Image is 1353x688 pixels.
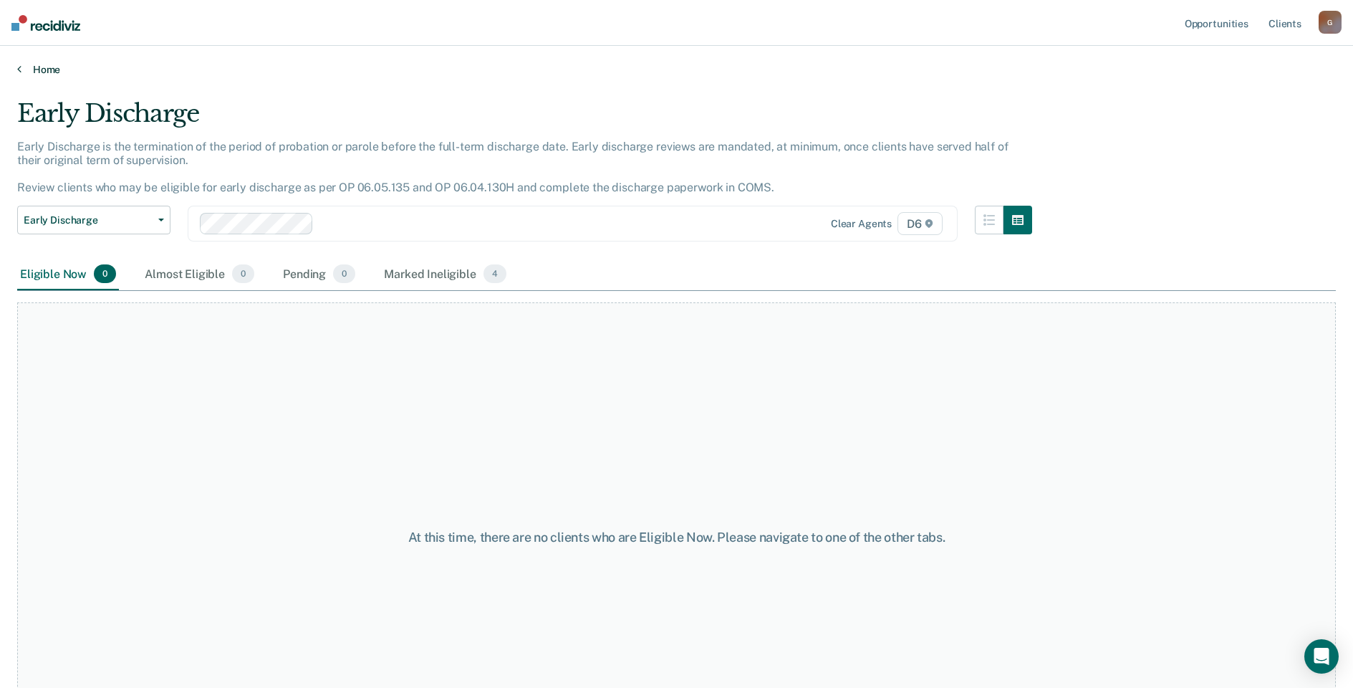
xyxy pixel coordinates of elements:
span: Early Discharge [24,214,153,226]
button: G [1319,11,1342,34]
span: D6 [897,212,943,235]
div: At this time, there are no clients who are Eligible Now. Please navigate to one of the other tabs. [347,530,1006,545]
img: Recidiviz [11,15,80,31]
div: Pending0 [280,259,358,290]
a: Home [17,63,1336,76]
div: Eligible Now0 [17,259,119,290]
button: Early Discharge [17,206,170,234]
div: Marked Ineligible4 [381,259,509,290]
div: Clear agents [831,218,892,230]
span: 4 [483,264,506,283]
div: Open Intercom Messenger [1304,639,1339,674]
span: 0 [94,264,116,283]
div: Almost Eligible0 [142,259,257,290]
div: Early Discharge [17,99,1032,140]
span: 0 [232,264,254,283]
p: Early Discharge is the termination of the period of probation or parole before the full-term disc... [17,140,1008,195]
span: 0 [333,264,355,283]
